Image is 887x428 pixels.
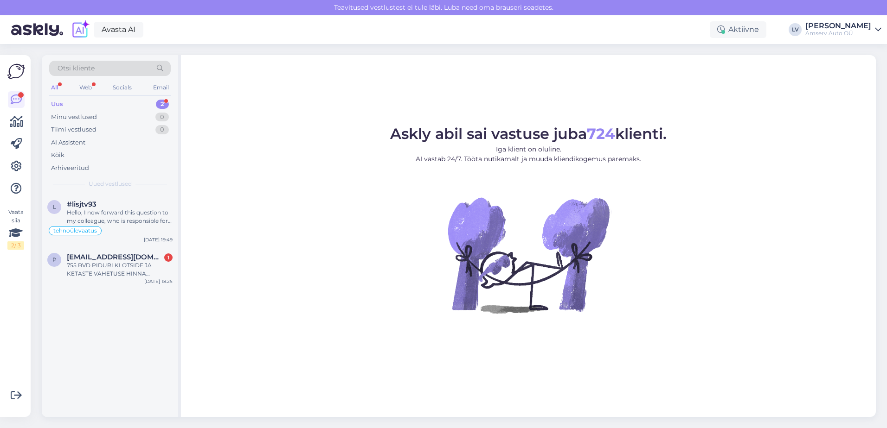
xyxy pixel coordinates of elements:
b: 724 [587,125,615,143]
span: p [52,256,57,263]
div: Amserv Auto OÜ [805,30,871,37]
a: Avasta AI [94,22,143,38]
span: Otsi kliente [58,63,95,73]
div: Arhiveeritud [51,164,89,173]
div: Kõik [51,151,64,160]
div: [PERSON_NAME] [805,22,871,30]
div: AI Assistent [51,138,85,147]
span: #lisjtv93 [67,200,96,208]
span: tehnoülevaatus [53,228,97,233]
p: Iga klient on oluline. AI vastab 24/7. Tööta nutikamalt ja muuda kliendikogemus paremaks. [390,145,667,164]
div: 1 [164,253,173,262]
span: Askly abil sai vastuse juba klienti. [390,125,667,143]
div: [DATE] 19:49 [144,236,173,243]
div: Hello, I now forward this question to my colleague, who is responsible for this. The reply will b... [67,208,173,225]
span: Uued vestlused [89,180,132,188]
span: peepkk@hot.ee [67,253,163,261]
div: Web [77,82,94,94]
div: Email [151,82,171,94]
div: [DATE] 18:25 [144,278,173,285]
img: No Chat active [445,171,612,338]
div: LV [789,23,802,36]
div: All [49,82,60,94]
img: explore-ai [71,20,90,39]
div: Minu vestlused [51,113,97,122]
span: l [53,203,56,210]
div: Aktiivne [710,21,766,38]
a: [PERSON_NAME]Amserv Auto OÜ [805,22,881,37]
div: 0 [155,125,169,134]
div: 755 BVD PIDURI KLOTSIDE JA KETASTE VAHETUSE HINNA PAKKUMIST PALUN. [67,261,173,278]
div: Tiimi vestlused [51,125,96,134]
div: 0 [155,113,169,122]
div: 2 / 3 [7,241,24,250]
div: Socials [111,82,134,94]
div: 2 [156,100,169,109]
div: Vaata siia [7,208,24,250]
div: Uus [51,100,63,109]
img: Askly Logo [7,63,25,80]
